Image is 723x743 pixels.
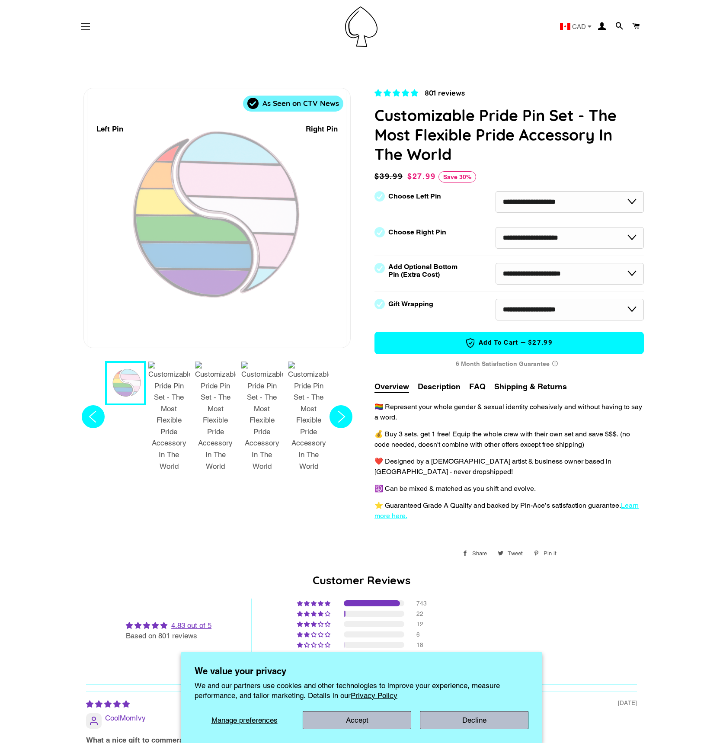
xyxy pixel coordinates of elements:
[79,361,107,476] button: Previous slide
[297,642,332,648] div: 2% (18) reviews with 1 star rating
[195,711,294,729] button: Manage preferences
[472,547,491,560] span: Share
[171,621,211,630] a: 4.83 out of 5
[374,356,644,372] div: 6 Month Satisfaction Guarantee
[388,300,433,308] label: Gift Wrapping
[374,429,644,450] p: 💰 Buy 3 sets, get 1 free! Equip the whole crew with their own set and save $$$. (no code needed, ...
[572,23,586,30] span: CAD
[306,123,338,135] div: Right Pin
[288,362,330,472] img: Customizable Pride Pin Set - The Most Flexible Pride Accessory In The World
[618,699,637,707] span: [DATE]
[416,642,427,648] div: 18
[425,88,465,97] span: 801 reviews
[416,600,427,606] div: 743
[192,361,239,476] button: 3 / 9
[388,337,630,349] span: Add to Cart —
[388,192,441,200] label: Choose Left Pin
[297,621,332,627] div: 1% (12) reviews with 3 star rating
[374,332,644,354] button: Add to Cart —$27.99
[374,456,644,477] p: ❤️ Designed by a [DEMOGRAPHIC_DATA] artist & business owner based in [GEOGRAPHIC_DATA] - never dr...
[297,611,332,617] div: 3% (22) reviews with 4 star rating
[544,547,561,560] span: Pin it
[374,484,644,494] p: ☮️ Can be mixed & matched as you shift and evolve.
[416,621,427,627] div: 12
[469,381,486,392] button: FAQ
[241,362,283,472] img: Customizable Pride Pin Set - The Most Flexible Pride Accessory In The World
[494,381,567,392] button: Shipping & Returns
[297,600,332,606] div: 93% (743) reviews with 5 star rating
[195,681,528,700] p: We and our partners use cookies and other technologies to improve your experience, measure perfor...
[126,621,211,631] div: Average rating is 4.83 stars
[146,361,192,476] button: 2 / 9
[285,361,332,476] button: 5 / 9
[418,381,461,392] button: Description
[126,631,211,641] div: Based on 801 reviews
[407,172,436,181] span: $27.99
[345,6,377,47] img: Pin-Ace
[374,402,644,423] p: 🏳️‍🌈 Represent your whole gender & sexual identity cohesively and without having to say a word.
[438,171,476,183] span: Save 30%
[86,700,130,708] span: 5 star review
[388,228,446,236] label: Choose Right Pin
[105,714,146,722] span: CoolMomIvy
[211,716,278,724] span: Manage preferences
[374,89,420,97] span: 4.83 stars
[105,361,146,405] button: 1 / 9
[416,611,427,617] div: 22
[148,362,190,472] img: Customizable Pride Pin Set - The Most Flexible Pride Accessory In The World
[528,339,553,346] span: $27.99
[297,631,332,637] div: 1% (6) reviews with 2 star rating
[420,711,528,729] button: Decline
[84,88,350,348] div: 1 / 9
[195,362,237,472] img: Customizable Pride Pin Set - The Most Flexible Pride Accessory In The World
[508,547,527,560] span: Tweet
[86,573,637,588] h2: Customer Reviews
[195,666,528,676] h2: We value your privacy
[416,631,427,637] div: 6
[388,263,461,279] label: Add Optional Bottom Pin (Extra Cost)
[303,711,411,729] button: Accept
[239,361,285,476] button: 4 / 9
[374,106,644,164] h1: Customizable Pride Pin Set - The Most Flexible Pride Accessory In The World
[374,500,644,521] p: ⭐️ Guaranteed Grade A Quality and backed by Pin-Ace’s satisfaction guarantee.
[327,361,355,476] button: Next slide
[351,691,397,700] a: Privacy Policy
[374,381,409,393] button: Overview
[374,172,403,181] span: $39.99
